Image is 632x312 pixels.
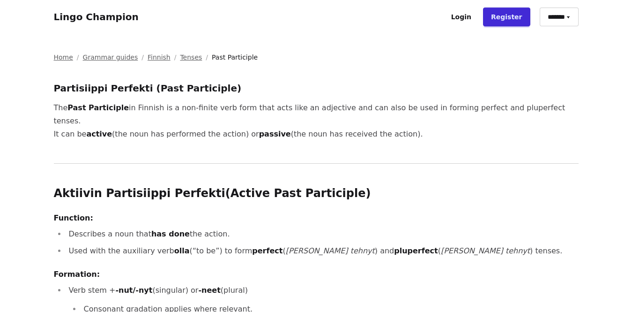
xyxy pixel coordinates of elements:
strong: Aktiivin Partisiippi Perfekti [54,187,225,200]
h4: Function: [54,213,579,224]
a: Tenses [180,53,202,62]
strong: perfect [252,246,283,255]
strong: Past Participle [67,103,129,112]
h3: Partisiippi Perfekti (Past Participle) [54,81,579,96]
strong: -nut/-nyt [115,286,152,295]
strong: olla [174,246,190,255]
nav: Breadcrumb [54,53,579,62]
li: Used with the auxiliary verb (“to be”) to form ( ) and ( ) tenses. [66,244,579,258]
span: / [174,53,177,62]
h4: Formation: [54,269,579,280]
span: / [77,53,79,62]
span: / [141,53,144,62]
a: Login [443,8,479,26]
strong: has done [151,229,190,238]
span: Past Participle [212,53,258,62]
strong: active [86,129,112,138]
strong: -neet [198,286,220,295]
em: [PERSON_NAME] tehnyt [441,246,530,255]
a: Register [483,8,530,26]
em: [PERSON_NAME] tehnyt [286,246,375,255]
strong: passive [259,129,291,138]
a: Lingo Champion [54,11,139,23]
li: Describes a noun that the action. [66,228,579,241]
a: Home [54,53,73,62]
span: / [206,53,208,62]
strong: pluperfect [394,246,438,255]
p: The in Finnish is a non-finite verb form that acts like an adjective and can also be used in form... [54,101,579,141]
a: Grammar guides [83,53,138,62]
a: Finnish [148,53,171,62]
h2: (Active Past Participle) [54,186,579,201]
